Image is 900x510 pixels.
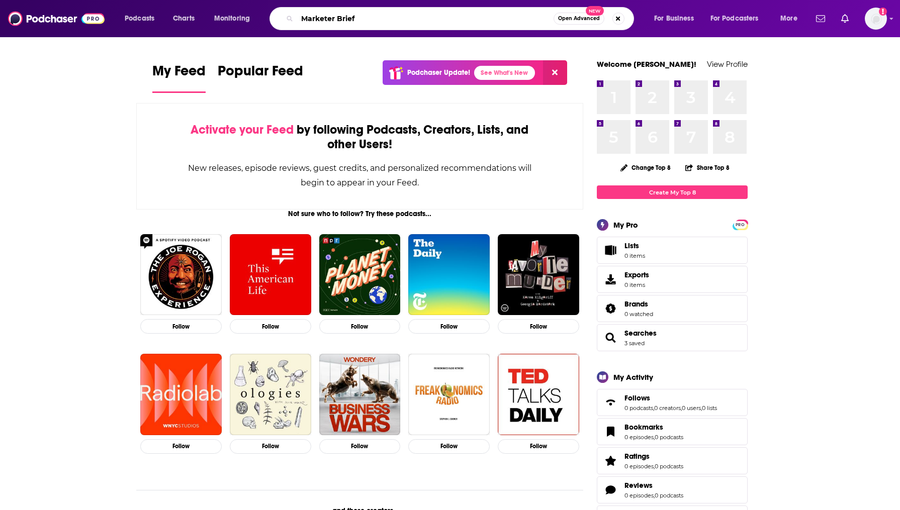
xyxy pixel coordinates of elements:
a: Ratings [624,452,683,461]
span: 0 items [624,252,645,259]
a: Exports [597,266,748,293]
input: Search podcasts, credits, & more... [297,11,554,27]
a: Bookmarks [624,423,683,432]
a: 0 episodes [624,463,654,470]
a: Lists [597,237,748,264]
a: 0 episodes [624,492,654,499]
span: , [654,463,655,470]
span: Bookmarks [624,423,663,432]
a: Searches [624,329,657,338]
a: Popular Feed [218,62,303,93]
a: Searches [600,331,620,345]
img: User Profile [865,8,887,30]
button: Open AdvancedNew [554,13,604,25]
span: Exports [624,270,649,279]
span: Brands [597,295,748,322]
img: Ologies with Alie Ward [230,354,311,435]
img: Business Wars [319,354,401,435]
span: Monitoring [214,12,250,26]
button: open menu [647,11,706,27]
a: 0 creators [654,404,681,412]
span: For Business [654,12,694,26]
img: Planet Money [319,234,401,316]
button: Follow [498,439,579,454]
div: My Pro [613,220,638,230]
a: Follows [624,393,717,402]
img: This American Life [230,234,311,316]
button: Follow [230,439,311,454]
img: Podchaser - Follow, Share and Rate Podcasts [8,9,105,28]
div: My Activity [613,372,653,382]
img: TED Talks Daily [498,354,579,435]
a: 0 users [682,404,701,412]
img: My Favorite Murder with Karen Kilgariff and Georgia Hardstark [498,234,579,316]
a: My Feed [152,62,206,93]
span: Logged in as danikarchmer [865,8,887,30]
a: 0 podcasts [624,404,653,412]
button: Follow [408,439,490,454]
a: Reviews [600,483,620,497]
span: Lists [600,243,620,257]
a: 0 episodes [624,434,654,441]
span: , [654,492,655,499]
span: Reviews [597,476,748,503]
a: 0 podcasts [655,434,683,441]
a: Ratings [600,454,620,468]
img: The Daily [408,234,490,316]
a: Show notifications dropdown [837,10,853,27]
a: Create My Top 8 [597,185,748,199]
span: Exports [600,272,620,286]
span: Activate your Feed [191,122,294,137]
button: open menu [207,11,263,27]
img: Freakonomics Radio [408,354,490,435]
span: For Podcasters [710,12,759,26]
a: Show notifications dropdown [812,10,829,27]
span: Charts [173,12,195,26]
a: View Profile [707,59,748,69]
svg: Add a profile image [879,8,887,16]
button: Follow [140,439,222,454]
span: Podcasts [125,12,154,26]
span: More [780,12,797,26]
span: Searches [597,324,748,351]
span: Open Advanced [558,16,600,21]
span: New [586,6,604,16]
a: Bookmarks [600,425,620,439]
button: Follow [498,319,579,334]
span: Follows [624,393,650,402]
button: Follow [319,439,401,454]
span: 0 items [624,281,649,288]
span: Reviews [624,481,653,490]
div: Search podcasts, credits, & more... [279,7,644,30]
button: open menu [773,11,810,27]
a: Brands [624,299,653,309]
button: Follow [140,319,222,334]
div: New releases, episode reviews, guest credits, and personalized recommendations will begin to appe... [187,161,532,190]
span: Follows [597,389,748,416]
span: , [654,434,655,441]
span: , [701,404,702,412]
button: Change Top 8 [614,161,677,174]
a: 0 podcasts [655,463,683,470]
span: Ratings [597,447,748,474]
span: PRO [734,221,746,229]
a: 0 watched [624,311,653,318]
button: Follow [408,319,490,334]
a: Welcome [PERSON_NAME]! [597,59,696,69]
div: by following Podcasts, Creators, Lists, and other Users! [187,123,532,152]
img: The Joe Rogan Experience [140,234,222,316]
a: PRO [734,221,746,228]
span: , [653,404,654,412]
div: Not sure who to follow? Try these podcasts... [136,210,583,218]
span: My Feed [152,62,206,85]
a: Radiolab [140,354,222,435]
